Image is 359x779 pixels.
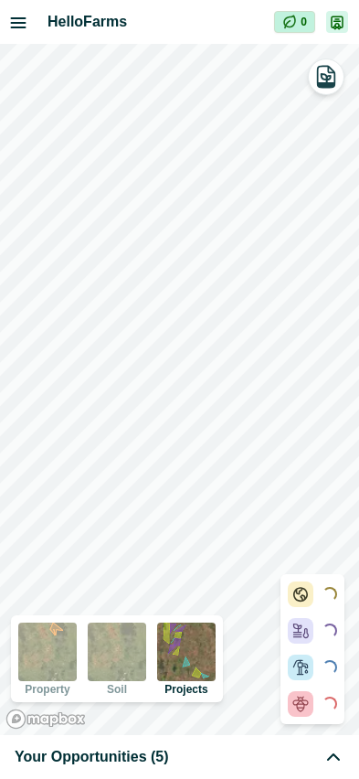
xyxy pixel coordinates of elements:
img: property preview [18,623,77,681]
img: projects preview [157,623,216,681]
p: Soil [107,684,127,695]
p: Property [25,684,69,695]
span: Your Opportunities (5) [15,746,169,768]
a: Mapbox logo [5,709,86,730]
h2: HelloFarms [48,11,274,33]
p: 0 [301,14,307,30]
p: Projects [164,684,207,695]
img: soil preview [88,623,146,681]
